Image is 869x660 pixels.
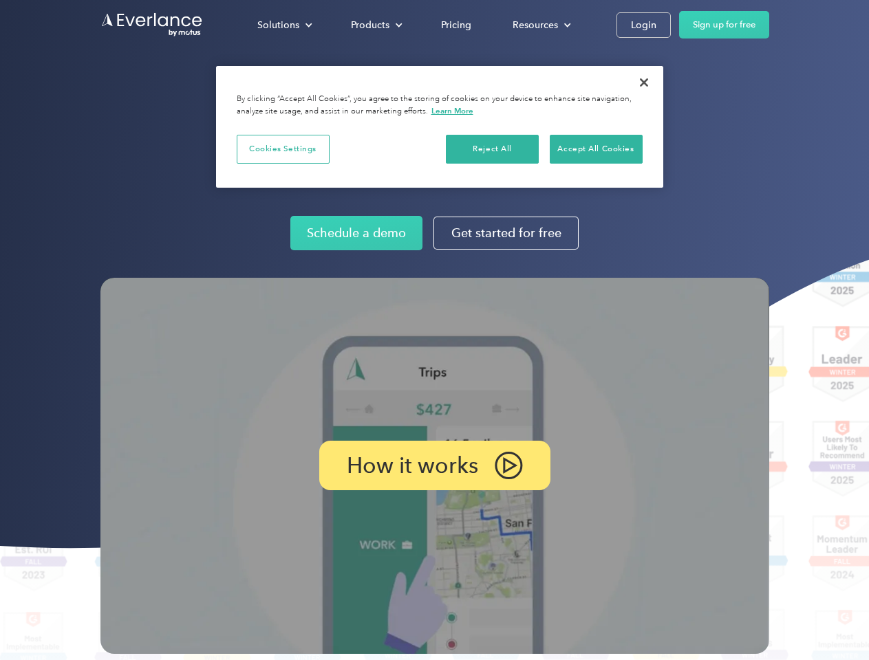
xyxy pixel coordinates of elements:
p: How it works [347,457,478,474]
button: Cookies Settings [237,135,330,164]
div: Resources [513,16,558,34]
div: Privacy [216,66,663,188]
button: Reject All [446,135,539,164]
div: Products [337,13,414,37]
a: Login [616,12,671,38]
a: Go to homepage [100,12,204,38]
div: Solutions [244,13,323,37]
a: Pricing [427,13,485,37]
div: Products [351,16,389,34]
div: Login [631,16,656,34]
a: Sign up for free [679,11,769,38]
a: More information about your privacy, opens in a new tab [431,106,473,115]
button: Close [629,67,659,98]
button: Accept All Cookies [550,135,643,164]
div: Resources [499,13,582,37]
div: Pricing [441,16,471,34]
input: Submit [101,82,171,111]
div: Solutions [257,16,299,34]
a: Schedule a demo [290,216,422,250]
a: Get started for free [433,217,579,250]
div: Cookie banner [216,66,663,188]
div: By clicking “Accept All Cookies”, you agree to the storing of cookies on your device to enhance s... [237,93,643,118]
